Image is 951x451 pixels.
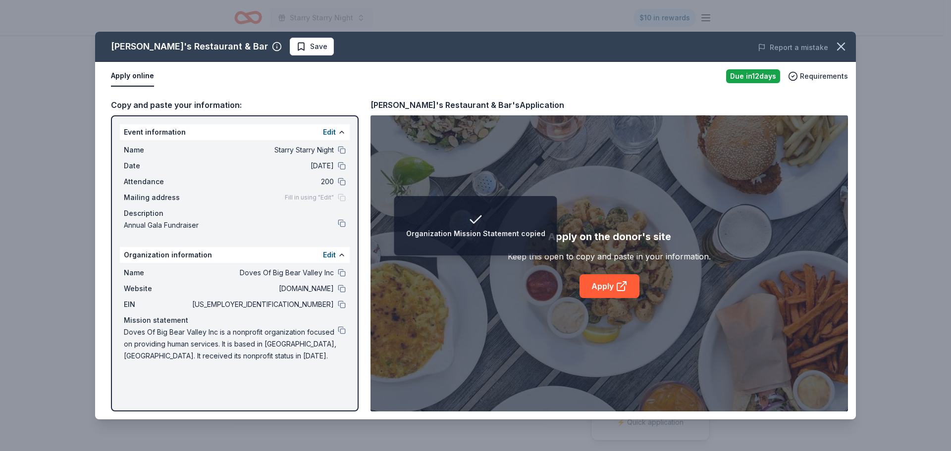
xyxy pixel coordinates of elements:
[124,299,190,310] span: EIN
[190,176,334,188] span: 200
[124,219,338,231] span: Annual Gala Fundraiser
[124,176,190,188] span: Attendance
[190,267,334,279] span: Doves Of Big Bear Valley Inc
[190,299,334,310] span: [US_EMPLOYER_IDENTIFICATION_NUMBER]
[111,66,154,87] button: Apply online
[124,144,190,156] span: Name
[285,194,334,201] span: Fill in using "Edit"
[726,69,780,83] div: Due in 12 days
[508,251,711,262] div: Keep this open to copy and paste in your information.
[190,283,334,295] span: [DOMAIN_NAME]
[190,144,334,156] span: Starry Starry Night
[124,283,190,295] span: Website
[370,99,564,111] div: [PERSON_NAME]'s Restaurant & Bar's Application
[111,39,268,54] div: [PERSON_NAME]'s Restaurant & Bar
[800,70,848,82] span: Requirements
[124,314,346,326] div: Mission statement
[111,99,359,111] div: Copy and paste your information:
[124,160,190,172] span: Date
[124,267,190,279] span: Name
[124,326,338,362] span: Doves Of Big Bear Valley Inc is a nonprofit organization focused on providing human services. It ...
[120,247,350,263] div: Organization information
[323,126,336,138] button: Edit
[190,160,334,172] span: [DATE]
[580,274,639,298] a: Apply
[323,249,336,261] button: Edit
[406,228,545,240] div: Organization Mission Statement copied
[290,38,334,55] button: Save
[120,124,350,140] div: Event information
[548,229,671,245] div: Apply on the donor's site
[124,192,190,203] span: Mailing address
[124,207,346,219] div: Description
[758,42,828,53] button: Report a mistake
[310,41,327,52] span: Save
[788,70,848,82] button: Requirements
